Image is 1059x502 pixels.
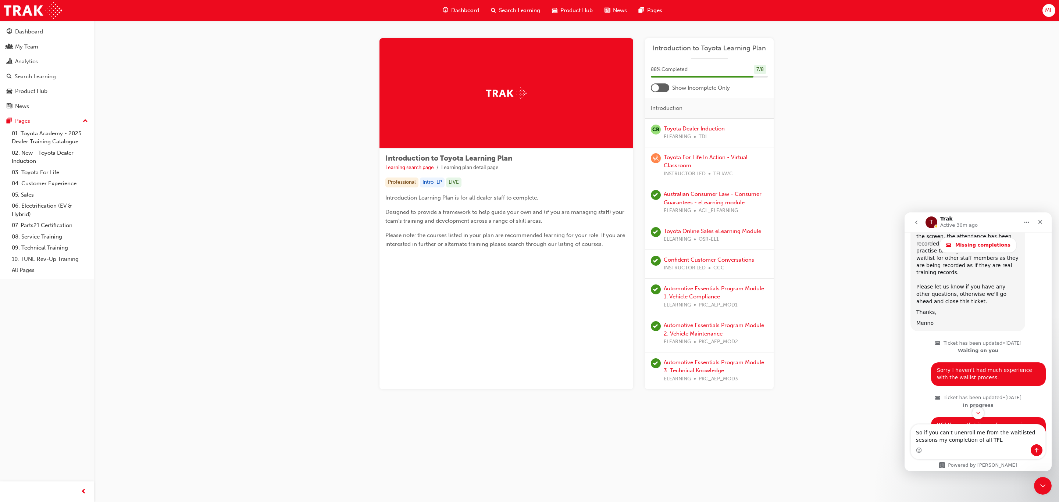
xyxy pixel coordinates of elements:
[26,150,141,173] div: Sorry I haven't had much experience with the wailist process.
[9,242,91,254] a: 09. Technical Training
[7,58,12,65] span: chart-icon
[15,28,43,36] div: Dashboard
[7,88,12,95] span: car-icon
[664,170,706,178] span: INSTRUCTOR LED
[81,487,86,496] span: prev-icon
[32,154,135,169] div: Sorry I haven't had much experience with the wailist process.
[83,116,88,126] span: up-icon
[905,212,1052,471] iframe: Intercom live chat
[664,133,691,141] span: ELEARNING
[605,6,610,15] span: news-icon
[664,301,691,309] span: ELEARNING
[15,57,38,66] div: Analytics
[647,6,662,15] span: Pages
[3,25,91,39] a: Dashboard
[699,301,738,309] span: PKC_AEP_MOD1
[12,96,115,104] div: Thanks,
[1045,6,1053,15] span: ML
[3,100,91,113] a: News
[664,257,754,263] a: Confident Customer Conversations
[385,194,538,201] span: Introduction Learning Plan is for all dealer staff to complete.
[664,125,725,132] a: Toyota Dealer Induction
[664,235,691,244] span: ELEARNING
[651,190,661,200] span: learningRecordVerb_COMPLETE-icon
[7,44,12,50] span: people-icon
[664,375,691,383] span: ELEARNING
[3,85,91,98] a: Product Hub
[385,164,434,171] a: Learning search page
[3,114,91,128] button: Pages
[6,212,141,232] textarea: Message…
[699,375,738,383] span: PKC_AEP_MOD3
[441,164,499,172] li: Learning plan detail page
[651,358,661,368] span: learningRecordVerb_PASS-icon
[651,153,661,163] span: learningRecordVerb_WAITLIST-icon
[651,65,688,74] span: 88 % Completed
[664,228,761,234] a: Toyota Online Sales eLearning Module
[699,338,738,346] span: PKC_AEP_MOD2
[651,284,661,294] span: learningRecordVerb_PASS-icon
[613,6,627,15] span: News
[7,118,12,125] span: pages-icon
[15,43,38,51] div: My Team
[486,87,527,99] img: Trak
[9,189,91,201] a: 05. Sales
[126,232,138,244] button: Send a message…
[9,265,91,276] a: All Pages
[713,170,733,178] span: TFLIAVC
[9,200,91,220] a: 06. Electrification (EV & Hybrid)
[651,104,682,112] span: Introduction
[7,103,12,110] span: news-icon
[754,65,766,75] div: 7 / 8
[437,3,485,18] a: guage-iconDashboard
[4,2,62,19] img: Trak
[9,178,91,189] a: 04. Customer Experience
[651,44,768,53] span: Introduction to Toyota Learning Plan
[633,3,668,18] a: pages-iconPages
[385,154,512,162] span: Introduction to Toyota Learning Plan
[385,178,418,187] div: Professional
[3,40,91,54] a: My Team
[39,182,117,188] span: Ticket has been updated • [DATE]
[7,29,12,35] span: guage-icon
[651,125,661,135] span: null-icon
[15,102,29,111] div: News
[713,264,724,272] span: CCC
[11,235,17,241] button: Emoji picker
[451,6,479,15] span: Dashboard
[9,167,91,178] a: 03. Toyota For Life
[6,125,141,150] div: Trak says…
[385,232,627,247] span: Please note: the courses listed in your plan are recommended learning for your role. If you are i...
[420,178,445,187] div: Intro_LP
[385,209,626,224] span: Designed to provide a framework to help guide your own and (if you are managing staff) your team'...
[9,128,91,147] a: 01. Toyota Academy - 2025 Dealer Training Catalogue
[6,179,141,205] div: Lisa and Menno says…
[15,117,30,125] div: Pages
[9,220,91,231] a: 07. Parts21 Certification
[664,322,764,337] a: Automotive Essentials Program Module 2: Vehicle Maintenance
[651,256,661,266] span: learningRecordVerb_ATTEND-icon
[664,264,706,272] span: INSTRUCTOR LED
[443,6,448,15] span: guage-icon
[9,254,91,265] a: 10. TUNE Rev-Up Training
[67,194,80,207] button: Scroll to bottom
[560,6,593,15] span: Product Hub
[6,150,141,179] div: Michele says…
[12,107,115,115] div: Menno
[599,3,633,18] a: news-iconNews
[651,227,661,237] span: learningRecordVerb_PASS-icon
[7,73,12,80] span: search-icon
[546,3,599,18] a: car-iconProduct Hub
[58,190,89,196] strong: In progress
[664,207,691,215] span: ELEARNING
[664,154,748,169] a: Toyota For Life In Action - Virtual Classroom
[491,6,496,15] span: search-icon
